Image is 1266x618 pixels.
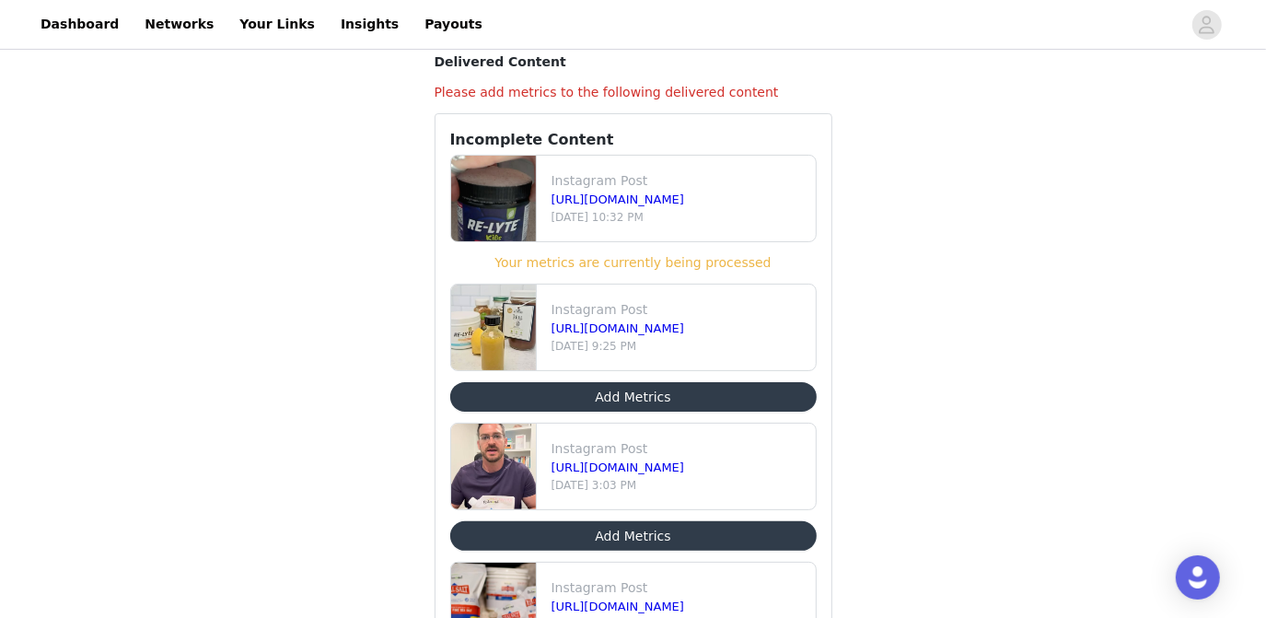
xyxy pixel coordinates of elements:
[552,600,685,613] a: [URL][DOMAIN_NAME]
[330,4,410,45] a: Insights
[29,4,130,45] a: Dashboard
[552,477,808,494] p: [DATE] 3:03 PM
[552,171,808,191] p: Instagram Post
[228,4,326,45] a: Your Links
[552,192,685,206] a: [URL][DOMAIN_NAME]
[552,300,808,320] p: Instagram Post
[450,521,817,551] button: Add Metrics
[435,83,832,102] h4: Please add metrics to the following delivered content
[552,338,808,355] p: [DATE] 9:25 PM
[552,461,685,474] a: [URL][DOMAIN_NAME]
[435,52,832,72] h3: Delivered Content
[552,439,808,459] p: Instagram Post
[552,578,808,598] p: Instagram Post
[134,4,225,45] a: Networks
[450,129,817,151] h3: Incomplete Content
[450,382,817,412] button: Add Metrics
[1198,10,1215,40] div: avatar
[451,156,536,241] img: file
[494,255,771,270] span: Your metrics are currently being processed
[451,285,536,370] img: file
[552,321,685,335] a: [URL][DOMAIN_NAME]
[413,4,494,45] a: Payouts
[1176,555,1220,600] div: Open Intercom Messenger
[552,209,808,226] p: [DATE] 10:32 PM
[451,424,536,509] img: file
